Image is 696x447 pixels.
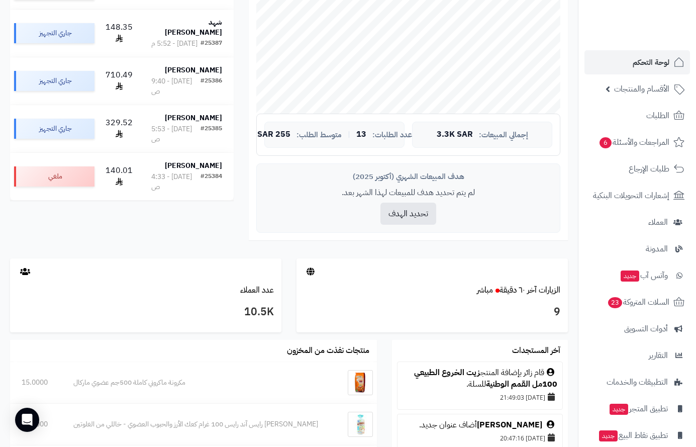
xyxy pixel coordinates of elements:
[15,408,39,432] div: Open Intercom Messenger
[584,290,690,314] a: السلات المتروكة23
[607,295,669,309] span: السلات المتروكة
[648,215,668,229] span: العملاء
[98,10,140,57] td: 148.35
[584,370,690,394] a: التطبيقات والخدمات
[356,130,366,139] span: 13
[403,431,557,445] div: [DATE] 20:47:16
[403,390,557,404] div: [DATE] 21:49:03
[403,419,557,431] div: أضاف عنوان جديد.
[614,82,669,96] span: الأقسام والمنتجات
[165,160,222,171] strong: [PERSON_NAME]
[477,284,493,296] small: مباشر
[201,39,222,49] div: #25387
[165,17,222,38] strong: شهد [PERSON_NAME]
[165,113,222,123] strong: [PERSON_NAME]
[584,343,690,368] a: التقارير
[649,348,668,363] span: التقارير
[22,378,50,388] div: 15.0000
[629,162,669,176] span: طلبات الإرجاع
[151,39,197,49] div: [DATE] - 5:52 م
[624,322,668,336] span: أدوات التسويق
[73,419,331,429] div: [PERSON_NAME] رايس آند رايس 100 غرام كعك الأرز والحبوب العضوي - خاللي من الغلوتين
[633,55,669,69] span: لوحة التحكم
[14,71,94,91] div: جاري التجهيز
[512,346,560,355] h3: آخر المستجدات
[646,242,668,256] span: المدونة
[380,203,436,225] button: تحديد الهدف
[646,109,669,123] span: الطلبات
[14,23,94,43] div: جاري التجهيز
[240,284,274,296] a: عدد العملاء
[598,428,668,442] span: تطبيق نقاط البيع
[584,50,690,74] a: لوحة التحكم
[201,76,222,97] div: #25386
[348,370,373,395] img: مكرونة ماكروني كاملة 500جم عضوي ماركال
[264,171,552,182] div: هدف المبيعات الشهري (أكتوبر 2025)
[14,166,94,187] div: ملغي
[584,184,690,208] a: إشعارات التحويلات البنكية
[151,76,201,97] div: [DATE] - 9:40 ص
[584,317,690,341] a: أدوات التسويق
[73,378,331,388] div: مكرونة ماكروني كاملة 500جم عضوي ماركال
[584,210,690,234] a: العملاء
[304,304,560,321] h3: 9
[479,131,528,139] span: إجمالي المبيعات:
[151,172,201,192] div: [DATE] - 4:33 ص
[437,130,473,139] span: 3.3K SAR
[477,419,542,431] a: [PERSON_NAME]
[348,412,373,437] img: بروبايوس رايس آند رايس 100 غرام كعك الأرز والحبوب العضوي - خاللي من الغلوتين
[165,65,222,75] strong: [PERSON_NAME]
[348,131,350,138] span: |
[600,137,612,148] span: 6
[287,346,369,355] h3: منتجات نفذت من المخزون
[477,284,560,296] a: الزيارات آخر ٦٠ دقيقةمباشر
[403,367,557,390] div: قام زائر بإضافة المنتج للسلة.
[607,375,668,389] span: التطبيقات والخدمات
[584,237,690,261] a: المدونة
[608,297,622,308] span: 23
[584,263,690,288] a: وآتس آبجديد
[14,119,94,139] div: جاري التجهيز
[620,269,668,283] span: وآتس آب
[98,105,140,152] td: 329.52
[296,131,342,139] span: متوسط الطلب:
[584,157,690,181] a: طلبات الإرجاع
[414,367,557,390] a: زيت الخروع الطبيعي 100مل القمم الوطنية
[610,404,628,415] span: جديد
[151,124,201,144] div: [DATE] - 5:53 ص
[593,189,669,203] span: إشعارات التحويلات البنكية
[584,397,690,421] a: تطبيق المتجرجديد
[372,131,412,139] span: عدد الطلبات:
[584,104,690,128] a: الطلبات
[609,402,668,416] span: تطبيق المتجر
[201,124,222,144] div: #25385
[201,172,222,192] div: #25384
[264,187,552,199] p: لم يتم تحديد هدف للمبيعات لهذا الشهر بعد.
[599,430,618,441] span: جديد
[257,130,290,139] span: 255 SAR
[98,153,140,200] td: 140.01
[599,135,669,149] span: المراجعات والأسئلة
[98,57,140,105] td: 710.49
[18,304,274,321] h3: 10.5K
[584,130,690,154] a: المراجعات والأسئلة6
[621,271,639,282] span: جديد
